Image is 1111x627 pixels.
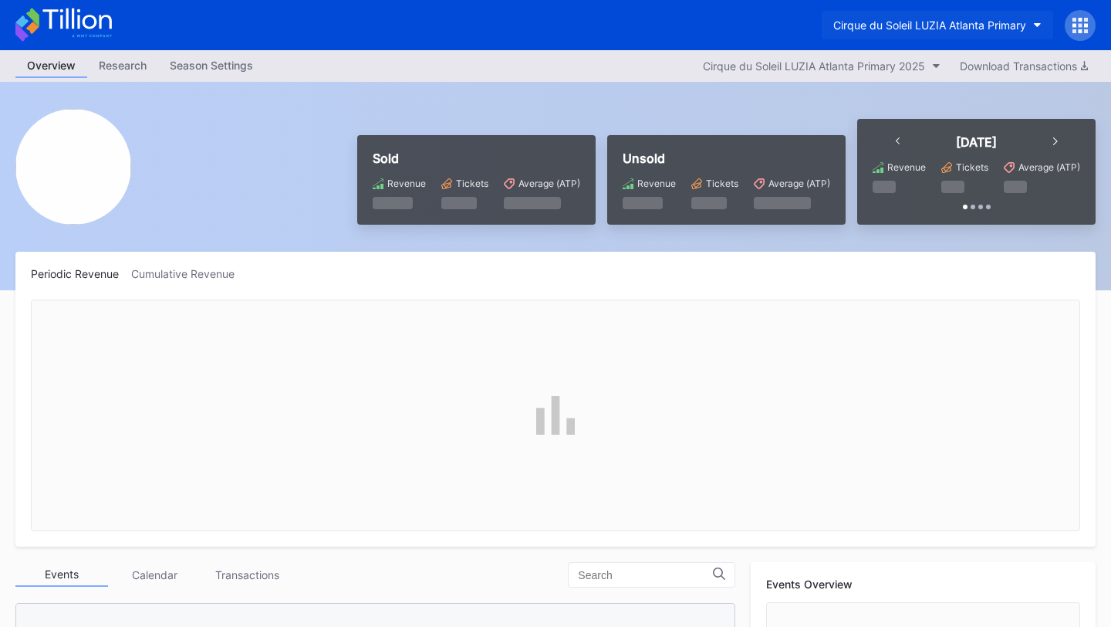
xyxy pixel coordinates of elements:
[956,161,988,173] div: Tickets
[31,267,131,280] div: Periodic Revenue
[703,59,925,73] div: Cirque du Soleil LUZIA Atlanta Primary 2025
[108,563,201,587] div: Calendar
[87,54,158,78] a: Research
[706,178,738,189] div: Tickets
[623,151,830,166] div: Unsold
[887,161,926,173] div: Revenue
[518,178,580,189] div: Average (ATP)
[158,54,265,78] a: Season Settings
[373,151,580,166] div: Sold
[768,178,830,189] div: Average (ATP)
[956,134,997,150] div: [DATE]
[201,563,293,587] div: Transactions
[15,563,108,587] div: Events
[960,59,1088,73] div: Download Transactions
[952,56,1096,76] button: Download Transactions
[87,54,158,76] div: Research
[456,178,488,189] div: Tickets
[387,178,426,189] div: Revenue
[15,54,87,78] a: Overview
[158,54,265,76] div: Season Settings
[637,178,676,189] div: Revenue
[1018,161,1080,173] div: Average (ATP)
[695,56,948,76] button: Cirque du Soleil LUZIA Atlanta Primary 2025
[578,569,713,581] input: Search
[766,578,1080,591] div: Events Overview
[131,267,247,280] div: Cumulative Revenue
[822,11,1053,39] button: Cirque du Soleil LUZIA Atlanta Primary
[833,19,1026,32] div: Cirque du Soleil LUZIA Atlanta Primary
